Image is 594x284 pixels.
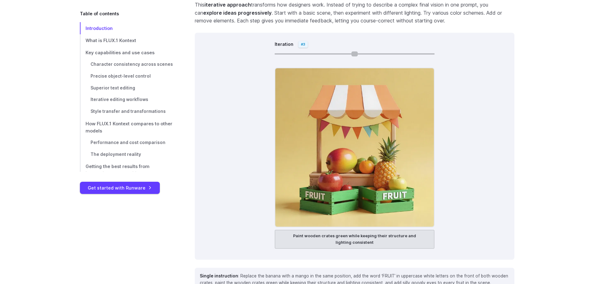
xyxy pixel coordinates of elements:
span: #3 [298,41,308,48]
span: Key capabilities and use cases [86,50,155,55]
a: The deployment reality [80,149,175,161]
span: Getting the best results from instruction-based editing [86,164,150,176]
a: Character consistency across scenes [80,59,175,70]
span: Style transfer and transformations [91,109,166,114]
span: What is FLUX.1 Kontext [86,38,136,43]
a: Get started with Runware [80,182,160,194]
img: Colorful fruit stand with wooden crates and a striped canopy, set against a bright yellow backgro... [275,68,434,227]
span: Performance and cost comparison [91,140,165,145]
strong: explore ideas progressively [203,10,272,16]
figcaption: Paint wooden crates green while keeping their structure and lighting consistent [275,230,434,249]
a: How FLUX.1 Kontext compares to other models [80,118,175,137]
span: Table of contents [80,10,119,17]
span: Character consistency across scenes [91,62,173,67]
a: Introduction [80,22,175,34]
a: Key capabilities and use cases [80,46,175,59]
a: What is FLUX.1 Kontext [80,34,175,46]
a: Precise object-level control [80,70,175,82]
p: This transforms how designers work. Instead of trying to describe a complex final vision in one p... [195,1,514,25]
strong: iterative approach [204,2,251,8]
span: Superior text editing [91,85,135,90]
span: Introduction [86,26,113,31]
input: Progress slider [275,53,434,55]
a: Getting the best results from instruction-based editing [80,161,175,180]
span: Precise object-level control [91,74,151,79]
label: Iteration [275,41,293,48]
span: Iterative editing workflows [91,97,148,102]
a: Superior text editing [80,82,175,94]
strong: Single instruction [200,273,238,278]
a: Style transfer and transformations [80,106,175,118]
a: Iterative editing workflows [80,94,175,106]
span: How FLUX.1 Kontext compares to other models [86,121,172,133]
span: The deployment reality [91,152,141,157]
a: Performance and cost comparison [80,137,175,149]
